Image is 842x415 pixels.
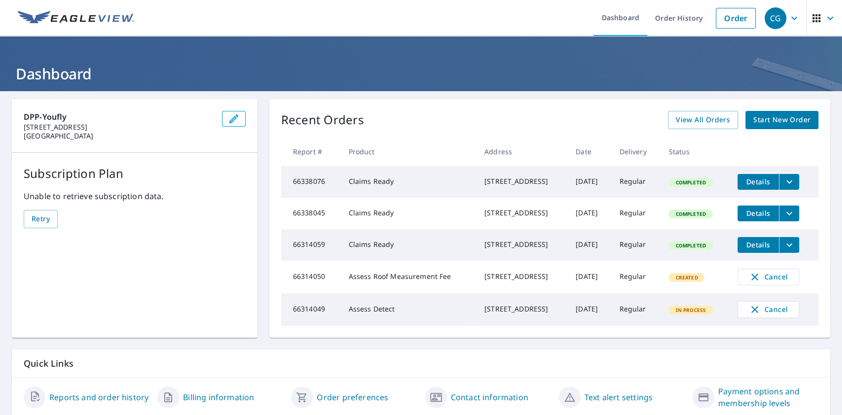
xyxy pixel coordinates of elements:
[668,111,738,129] a: View All Orders
[18,11,134,26] img: EV Logo
[281,293,341,326] td: 66314049
[716,8,756,29] a: Order
[765,7,786,29] div: CG
[484,176,560,186] div: [STREET_ADDRESS]
[476,137,568,166] th: Address
[24,210,58,228] button: Retry
[669,242,711,249] span: Completed
[743,240,773,249] span: Details
[611,261,660,293] td: Regular
[281,111,364,129] p: Recent Orders
[737,301,799,318] button: Cancel
[340,166,476,198] td: Claims Ready
[669,179,711,186] span: Completed
[611,198,660,229] td: Regular
[281,137,341,166] th: Report #
[24,123,214,132] p: [STREET_ADDRESS]
[183,391,254,403] a: Billing information
[753,114,810,126] span: Start New Order
[49,391,148,403] a: Reports and order history
[568,293,611,326] td: [DATE]
[24,190,246,202] p: Unable to retrieve subscription data.
[281,166,341,198] td: 66338076
[611,293,660,326] td: Regular
[737,206,779,221] button: detailsBtn-66338045
[340,137,476,166] th: Product
[737,269,799,285] button: Cancel
[281,229,341,261] td: 66314059
[24,132,214,140] p: [GEOGRAPHIC_DATA]
[484,304,560,314] div: [STREET_ADDRESS]
[568,229,611,261] td: [DATE]
[669,210,711,217] span: Completed
[568,198,611,229] td: [DATE]
[669,307,712,313] span: In Process
[611,229,660,261] td: Regular
[748,271,789,283] span: Cancel
[568,137,611,166] th: Date
[660,137,729,166] th: Status
[317,391,388,403] a: Order preferences
[24,357,818,370] p: Quick Links
[779,174,799,190] button: filesDropdownBtn-66338076
[779,206,799,221] button: filesDropdownBtn-66338045
[611,166,660,198] td: Regular
[745,111,818,129] a: Start New Order
[484,272,560,281] div: [STREET_ADDRESS]
[748,304,789,315] span: Cancel
[484,208,560,218] div: [STREET_ADDRESS]
[340,261,476,293] td: Assess Roof Measurement Fee
[281,261,341,293] td: 66314050
[24,111,214,123] p: DPP-Youfly
[743,177,773,186] span: Details
[585,391,653,403] a: Text alert settings
[779,237,799,253] button: filesDropdownBtn-66314059
[568,166,611,198] td: [DATE]
[718,385,818,409] a: Payment options and membership levels
[676,114,730,126] span: View All Orders
[451,391,528,403] a: Contact information
[12,64,830,84] h1: Dashboard
[484,240,560,249] div: [STREET_ADDRESS]
[568,261,611,293] td: [DATE]
[32,213,50,225] span: Retry
[611,137,660,166] th: Delivery
[669,274,703,281] span: Created
[340,229,476,261] td: Claims Ready
[743,208,773,218] span: Details
[340,293,476,326] td: Assess Detect
[281,198,341,229] td: 66338045
[737,237,779,253] button: detailsBtn-66314059
[24,165,246,182] p: Subscription Plan
[737,174,779,190] button: detailsBtn-66338076
[340,198,476,229] td: Claims Ready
